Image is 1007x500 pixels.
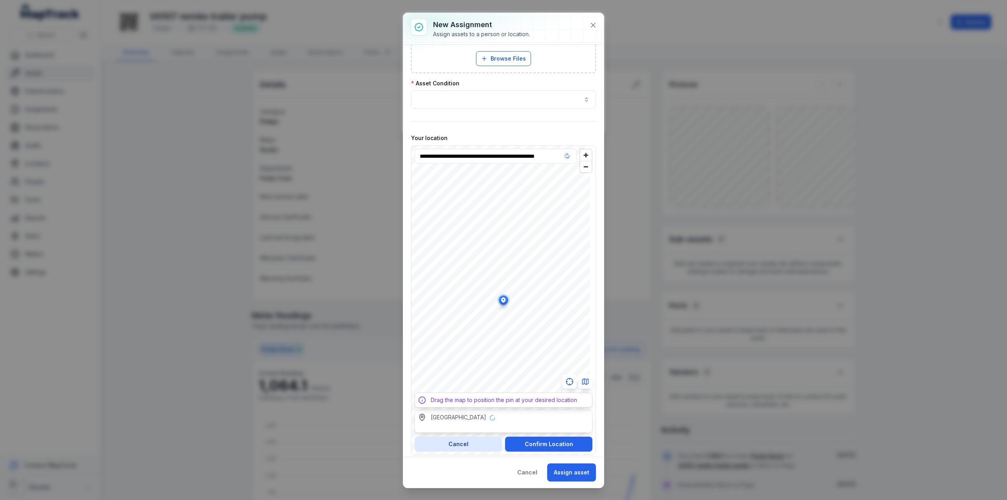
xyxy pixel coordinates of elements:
[431,413,496,421] div: [GEOGRAPHIC_DATA]
[476,51,531,66] button: Browse Files
[411,79,459,87] label: Asset Condition
[431,396,577,404] div: Drag the map to position the pin at your desired location
[578,375,592,389] button: Switch to Map View
[411,146,590,455] canvas: Map
[411,134,448,142] label: Your location
[580,149,592,161] button: Zoom in
[433,30,530,38] div: Assign assets to a person or location.
[547,463,596,482] button: Assign asset
[580,161,592,172] button: Zoom out
[433,19,530,30] h3: New assignment
[505,437,592,452] button: Confirm Location
[415,437,502,452] button: Cancel
[511,463,544,482] button: Cancel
